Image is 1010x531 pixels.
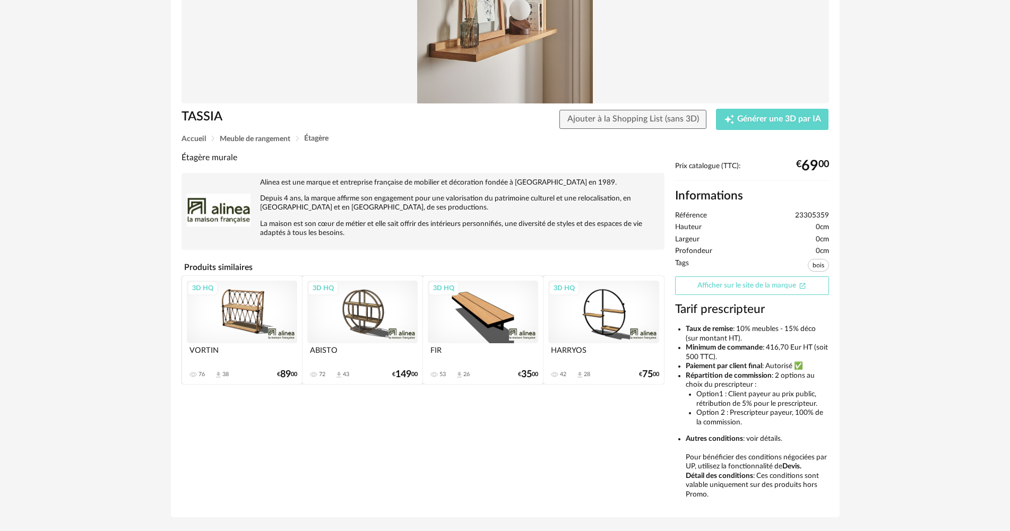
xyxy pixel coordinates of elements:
span: Tags [675,259,689,274]
div: 76 [198,371,205,378]
span: Creation icon [724,114,735,125]
div: € 00 [392,371,418,378]
a: 3D HQ HARRYOS 42 Download icon 28 €7500 [543,276,663,384]
span: Open In New icon [799,281,806,289]
span: Accueil [182,135,206,143]
b: Détail des conditions [686,472,753,480]
span: 35 [521,371,532,378]
div: Étagère murale [182,152,664,163]
span: Largeur [675,235,700,245]
span: Download icon [576,371,584,379]
span: Ajouter à la Shopping List (sans 3D) [567,115,699,123]
span: 69 [801,162,818,170]
b: Minimum de commande [686,344,763,351]
p: Alinea est une marque et entreprise française de mobilier et décoration fondée à [GEOGRAPHIC_DATA... [187,178,659,187]
span: 0cm [816,223,829,232]
h3: Tarif prescripteur [675,302,829,317]
b: Devis. [782,463,801,470]
b: Taux de remise [686,325,733,333]
ul: Pour bénéficier des conditions négociées par UP, utilisez la fonctionnalité de : Ces conditions s... [675,325,829,499]
p: Depuis 4 ans, la marque affirme son engagement pour une valorisation du patrimoine culturel et un... [187,194,659,212]
div: HARRYOS [548,343,659,364]
div: 42 [560,371,566,378]
div: 3D HQ [308,281,339,295]
a: 3D HQ FIR 53 Download icon 26 €3500 [423,276,543,384]
div: 43 [343,371,349,378]
div: VORTIN [187,343,297,364]
li: : voir détails. [686,434,829,444]
div: € 00 [277,371,297,378]
span: 75 [642,371,653,378]
img: brand logo [187,178,251,242]
span: Download icon [214,371,222,379]
div: Breadcrumb [182,135,829,143]
span: 149 [395,371,411,378]
span: Download icon [455,371,463,379]
h4: Produits similaires [182,259,664,275]
li: Option 2 : Prescripteur payeur, 100% de la commission. [696,408,829,427]
div: 3D HQ [549,281,580,295]
div: € 00 [796,162,829,170]
div: € 00 [518,371,538,378]
span: Profondeur [675,247,712,256]
b: Paiement par client final [686,362,762,370]
div: Prix catalogue (TTC): [675,162,829,181]
b: Répartition de commission [686,372,772,379]
li: : 10% meubles - 15% déco (sur montant HT). [686,325,829,343]
span: Référence [675,211,707,221]
span: 23305359 [795,211,829,221]
div: 26 [463,371,470,378]
div: 53 [439,371,446,378]
h1: TASSIA [182,109,445,125]
span: Générer une 3D par IA [737,115,821,124]
div: 28 [584,371,590,378]
li: : 2 options au choix du prescripteur : [686,371,829,427]
li: Option1 : Client payeur au prix public, rétribution de 5% pour le prescripteur. [696,390,829,408]
a: Afficher sur le site de la marqueOpen In New icon [675,276,829,295]
div: 3D HQ [187,281,218,295]
span: Hauteur [675,223,702,232]
a: 3D HQ ABISTO 72 Download icon 43 €14900 [303,276,422,384]
div: 3D HQ [428,281,459,295]
span: 89 [280,371,291,378]
span: Étagère [304,135,329,142]
span: 0cm [816,235,829,245]
span: bois [808,259,829,272]
b: Autres conditions [686,435,743,442]
span: Meuble de rangement [220,135,290,143]
div: € 00 [639,371,659,378]
span: 0cm [816,247,829,256]
button: Creation icon Générer une 3D par IA [716,109,828,130]
li: : Autorisé ✅ [686,362,829,371]
a: 3D HQ VORTIN 76 Download icon 38 €8900 [182,276,302,384]
p: La maison est son cœur de métier et elle sait offrir des intérieurs personnifiés, une diversité d... [187,220,659,238]
div: 72 [319,371,325,378]
div: 38 [222,371,229,378]
h2: Informations [675,188,829,204]
div: FIR [428,343,538,364]
span: Download icon [335,371,343,379]
li: : 416,70 Eur HT (soit 500 TTC). [686,343,829,362]
div: ABISTO [307,343,418,364]
button: Ajouter à la Shopping List (sans 3D) [559,110,707,129]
